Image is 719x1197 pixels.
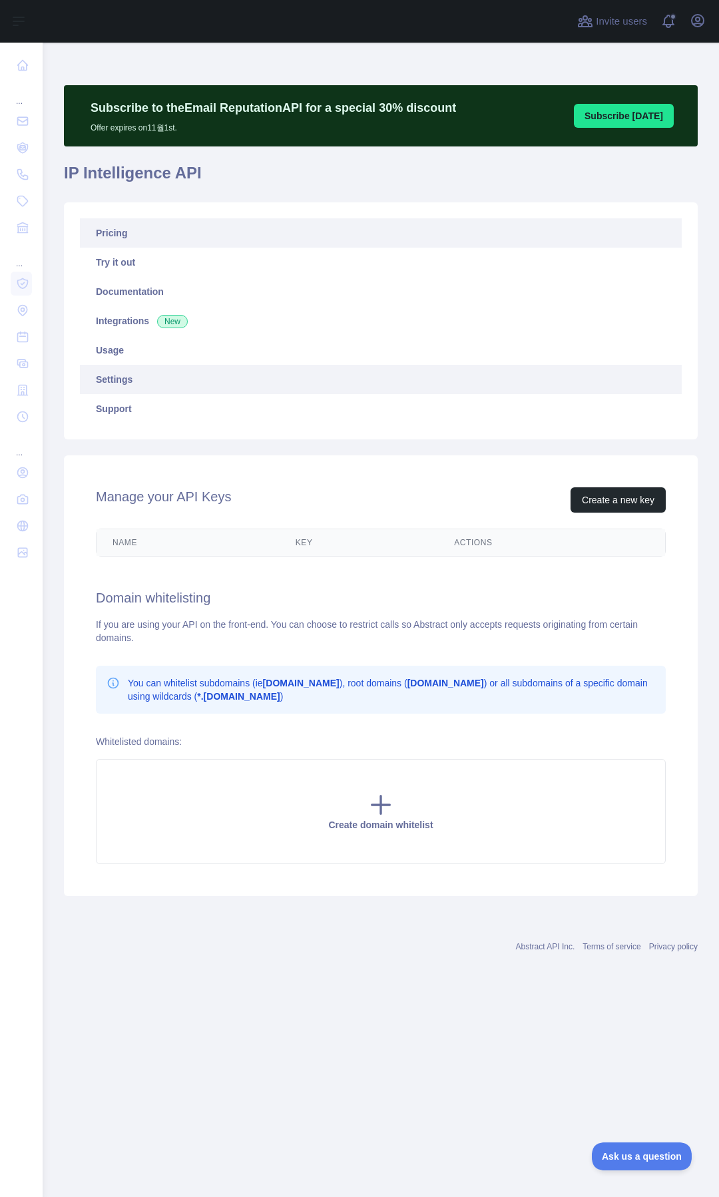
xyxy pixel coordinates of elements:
p: Subscribe to the Email Reputation API for a special 30 % discount [91,99,456,117]
button: Subscribe [DATE] [574,104,674,128]
p: Offer expires on 11월 1st. [91,117,456,133]
button: Create a new key [571,487,666,513]
b: *.[DOMAIN_NAME] [197,691,280,702]
div: If you are using your API on the front-end. You can choose to restrict calls so Abstract only acc... [96,618,666,644]
b: [DOMAIN_NAME] [263,678,340,688]
a: Privacy policy [649,942,698,951]
a: Integrations New [80,306,682,336]
div: ... [11,431,32,458]
p: You can whitelist subdomains (ie ), root domains ( ) or all subdomains of a specific domain using... [128,676,655,703]
a: Abstract API Inc. [516,942,575,951]
a: Usage [80,336,682,365]
b: [DOMAIN_NAME] [407,678,484,688]
span: Create domain whitelist [328,820,433,830]
h2: Domain whitelisting [96,589,666,607]
div: ... [11,242,32,269]
h2: Manage your API Keys [96,487,231,513]
a: Documentation [80,277,682,306]
div: ... [11,80,32,107]
a: Try it out [80,248,682,277]
iframe: Toggle Customer Support [592,1142,692,1170]
span: New [157,315,188,328]
span: Invite users [596,14,647,29]
th: Key [280,529,438,556]
a: Terms of service [583,942,640,951]
a: Pricing [80,218,682,248]
th: Name [97,529,280,556]
label: Whitelisted domains: [96,736,182,747]
h1: IP Intelligence API [64,162,698,194]
a: Settings [80,365,682,394]
th: Actions [438,529,665,556]
button: Invite users [575,11,650,32]
a: Support [80,394,682,423]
